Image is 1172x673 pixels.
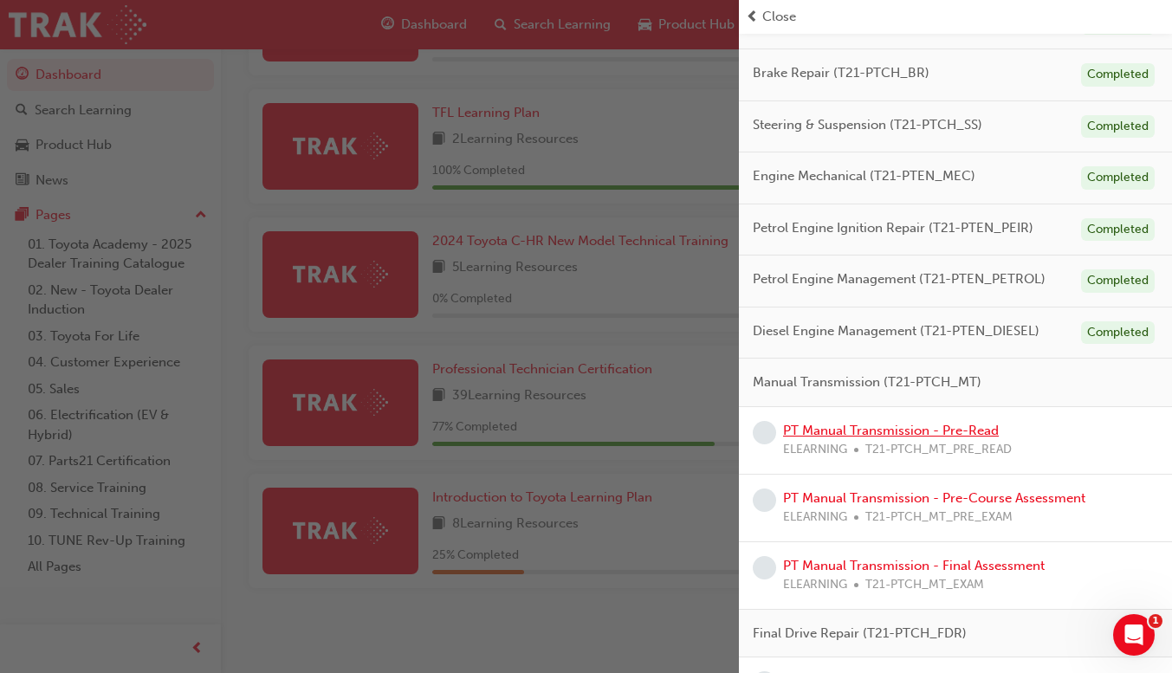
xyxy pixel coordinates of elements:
[783,575,847,595] span: ELEARNING
[783,490,1085,506] a: PT Manual Transmission - Pre-Course Assessment
[746,7,1165,27] button: prev-iconClose
[753,421,776,444] span: learningRecordVerb_NONE-icon
[746,7,759,27] span: prev-icon
[753,321,1039,341] span: Diesel Engine Management (T21-PTEN_DIESEL)
[753,218,1033,238] span: Petrol Engine Ignition Repair (T21-PTEN_PEIR)
[1081,115,1155,139] div: Completed
[783,423,999,438] a: PT Manual Transmission - Pre-Read
[865,440,1012,460] span: T21-PTCH_MT_PRE_READ
[1081,63,1155,87] div: Completed
[753,489,776,512] span: learningRecordVerb_NONE-icon
[783,440,847,460] span: ELEARNING
[753,624,967,644] span: Final Drive Repair (T21-PTCH_FDR)
[753,63,929,83] span: Brake Repair (T21-PTCH_BR)
[753,166,975,186] span: Engine Mechanical (T21-PTEN_MEC)
[753,556,776,579] span: learningRecordVerb_NONE-icon
[783,508,847,527] span: ELEARNING
[783,558,1045,573] a: PT Manual Transmission - Final Assessment
[753,372,981,392] span: Manual Transmission (T21-PTCH_MT)
[1081,321,1155,345] div: Completed
[753,115,982,135] span: Steering & Suspension (T21-PTCH_SS)
[1081,269,1155,293] div: Completed
[1149,614,1162,628] span: 1
[1081,218,1155,242] div: Completed
[762,7,796,27] span: Close
[865,575,984,595] span: T21-PTCH_MT_EXAM
[865,508,1013,527] span: T21-PTCH_MT_PRE_EXAM
[1113,614,1155,656] iframe: Intercom live chat
[1081,166,1155,190] div: Completed
[753,269,1046,289] span: Petrol Engine Management (T21-PTEN_PETROL)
